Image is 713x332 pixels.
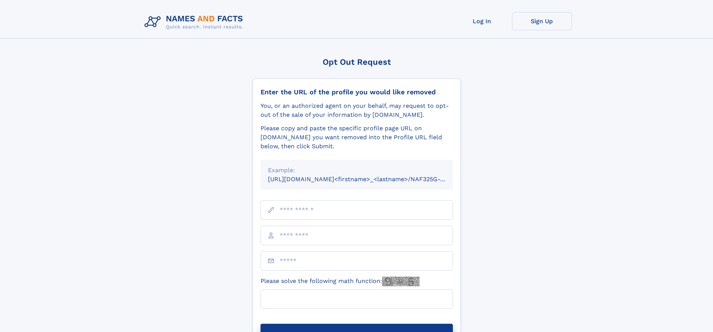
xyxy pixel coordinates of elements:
[268,166,445,175] div: Example:
[260,88,453,96] div: Enter the URL of the profile you would like removed
[512,12,572,30] a: Sign Up
[141,12,249,32] img: Logo Names and Facts
[260,101,453,119] div: You, or an authorized agent on your behalf, may request to opt-out of the sale of your informatio...
[253,57,461,67] div: Opt Out Request
[452,12,512,30] a: Log In
[260,124,453,151] div: Please copy and paste the specific profile page URL on [DOMAIN_NAME] you want removed into the Pr...
[260,277,420,286] label: Please solve the following math function:
[268,176,467,183] small: [URL][DOMAIN_NAME]<firstname>_<lastname>/NAF325G-xxxxxxxx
